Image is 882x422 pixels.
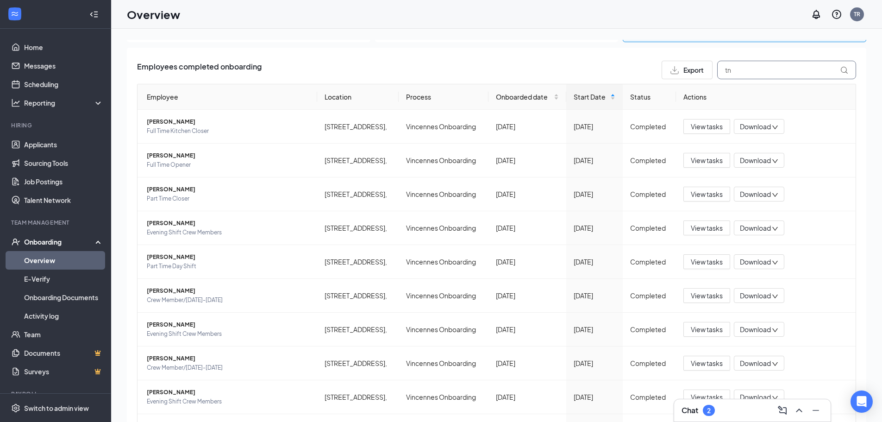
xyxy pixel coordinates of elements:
[676,84,856,110] th: Actions
[24,307,103,325] a: Activity log
[24,191,103,209] a: Talent Network
[147,160,310,170] span: Full Time Opener
[11,390,101,398] div: Payroll
[630,392,669,402] div: Completed
[630,290,669,301] div: Completed
[810,405,821,416] svg: Minimize
[691,358,723,368] span: View tasks
[683,390,730,404] button: View tasks
[707,407,711,415] div: 2
[574,121,616,132] div: [DATE]
[147,363,310,372] span: Crew Member/[DATE]-[DATE]
[317,144,399,177] td: [STREET_ADDRESS],
[317,211,399,245] td: [STREET_ADDRESS],
[24,75,103,94] a: Scheduling
[147,354,310,363] span: [PERSON_NAME]
[772,361,778,367] span: down
[399,211,488,245] td: Vincennes Onboarding
[630,189,669,199] div: Completed
[317,84,399,110] th: Location
[772,259,778,266] span: down
[11,237,20,246] svg: UserCheck
[772,327,778,334] span: down
[574,92,609,102] span: Start Date
[740,325,771,334] span: Download
[775,403,790,418] button: ComposeMessage
[399,279,488,313] td: Vincennes Onboarding
[147,397,310,406] span: Evening Shift Crew Members
[740,291,771,301] span: Download
[127,6,180,22] h1: Overview
[691,189,723,199] span: View tasks
[399,313,488,346] td: Vincennes Onboarding
[630,324,669,334] div: Completed
[24,154,103,172] a: Sourcing Tools
[683,356,730,371] button: View tasks
[496,155,559,165] div: [DATE]
[11,121,101,129] div: Hiring
[691,121,723,132] span: View tasks
[147,286,310,296] span: [PERSON_NAME]
[691,223,723,233] span: View tasks
[147,329,310,339] span: Evening Shift Crew Members
[11,403,20,413] svg: Settings
[683,153,730,168] button: View tasks
[496,324,559,334] div: [DATE]
[496,121,559,132] div: [DATE]
[623,84,676,110] th: Status
[574,358,616,368] div: [DATE]
[24,403,89,413] div: Switch to admin view
[10,9,19,19] svg: WorkstreamLogo
[777,405,788,416] svg: ComposeMessage
[740,189,771,199] span: Download
[317,313,399,346] td: [STREET_ADDRESS],
[496,92,552,102] span: Onboarded date
[630,121,669,132] div: Completed
[24,38,103,57] a: Home
[772,293,778,300] span: down
[808,403,823,418] button: Minimize
[683,288,730,303] button: View tasks
[138,84,317,110] th: Employee
[496,223,559,233] div: [DATE]
[496,189,559,199] div: [DATE]
[317,110,399,144] td: [STREET_ADDRESS],
[488,84,566,110] th: Onboarded date
[496,358,559,368] div: [DATE]
[24,270,103,288] a: E-Verify
[24,57,103,75] a: Messages
[496,290,559,301] div: [DATE]
[740,257,771,267] span: Download
[147,185,310,194] span: [PERSON_NAME]
[772,124,778,131] span: down
[854,10,860,18] div: TR
[574,290,616,301] div: [DATE]
[147,126,310,136] span: Full Time Kitchen Closer
[317,177,399,211] td: [STREET_ADDRESS],
[682,405,698,416] h3: Chat
[24,288,103,307] a: Onboarding Documents
[683,67,704,73] span: Export
[11,98,20,107] svg: Analysis
[24,135,103,154] a: Applicants
[24,325,103,344] a: Team
[147,219,310,228] span: [PERSON_NAME]
[574,257,616,267] div: [DATE]
[24,237,95,246] div: Onboarding
[147,252,310,262] span: [PERSON_NAME]
[683,119,730,134] button: View tasks
[317,279,399,313] td: [STREET_ADDRESS],
[792,403,807,418] button: ChevronUp
[147,388,310,397] span: [PERSON_NAME]
[137,61,262,79] span: Employees completed onboarding
[691,290,723,301] span: View tasks
[147,194,310,203] span: Part Time Closer
[24,251,103,270] a: Overview
[147,320,310,329] span: [PERSON_NAME]
[399,177,488,211] td: Vincennes Onboarding
[24,362,103,381] a: SurveysCrown
[574,223,616,233] div: [DATE]
[24,344,103,362] a: DocumentsCrown
[399,245,488,279] td: Vincennes Onboarding
[24,172,103,191] a: Job Postings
